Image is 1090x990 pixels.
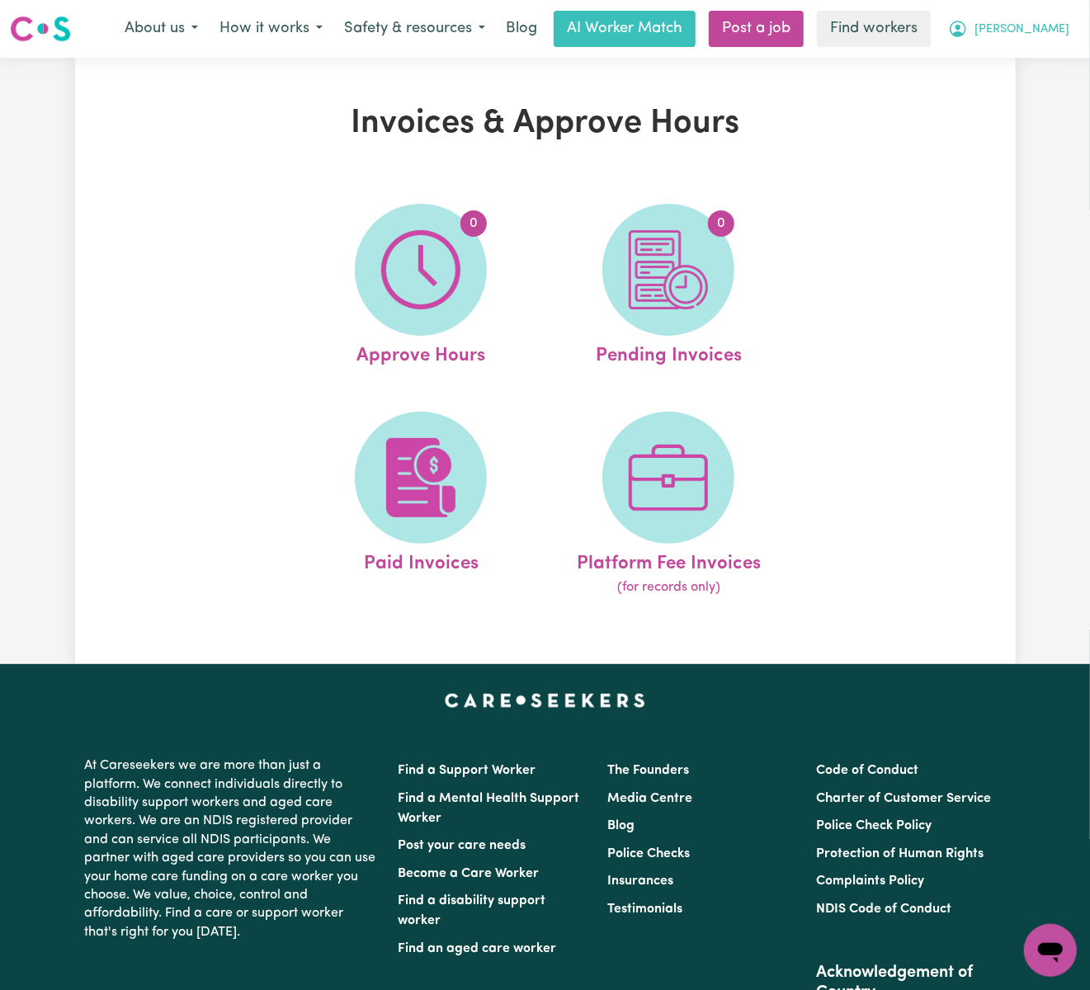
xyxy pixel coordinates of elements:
a: Protection of Human Rights [816,847,984,860]
button: My Account [937,12,1080,46]
button: Safety & resources [333,12,496,46]
a: Media Centre [607,792,692,805]
a: Insurances [607,874,673,888]
button: How it works [209,12,333,46]
a: Pending Invoices [550,204,787,370]
span: Paid Invoices [364,544,479,578]
span: [PERSON_NAME] [974,21,1069,39]
button: About us [114,12,209,46]
a: Find an aged care worker [399,942,557,955]
a: Approve Hours [302,204,540,370]
a: Post your care needs [399,839,526,852]
a: Blog [496,11,547,47]
a: Police Check Policy [816,819,932,832]
a: Find a Support Worker [399,764,536,777]
a: Careseekers logo [10,10,71,48]
a: Police Checks [607,847,690,860]
a: Paid Invoices [302,412,540,598]
a: Code of Conduct [816,764,918,777]
span: 0 [708,210,734,237]
a: Find a disability support worker [399,894,546,927]
span: Platform Fee Invoices [577,544,761,578]
a: Careseekers home page [445,694,645,707]
span: (for records only) [617,577,720,597]
span: Pending Invoices [596,336,742,370]
a: Find workers [817,11,931,47]
a: Testimonials [607,903,682,916]
img: Careseekers logo [10,14,71,44]
a: Complaints Policy [816,874,924,888]
a: Find a Mental Health Support Worker [399,792,580,825]
a: Platform Fee Invoices(for records only) [550,412,787,598]
span: 0 [460,210,487,237]
p: At Careseekers we are more than just a platform. We connect individuals directly to disability su... [85,750,379,948]
a: Become a Care Worker [399,867,540,880]
a: Post a job [709,11,804,47]
a: Charter of Customer Service [816,792,991,805]
a: AI Worker Match [554,11,696,47]
a: Blog [607,819,635,832]
a: The Founders [607,764,689,777]
a: NDIS Code of Conduct [816,903,951,916]
span: Approve Hours [356,336,485,370]
h1: Invoices & Approve Hours [242,104,849,144]
iframe: Button to launch messaging window [1024,924,1077,977]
